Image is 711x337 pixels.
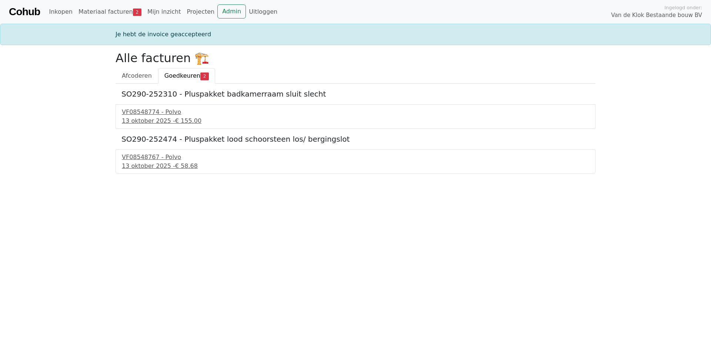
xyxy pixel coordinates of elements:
div: 13 oktober 2025 - [122,162,589,171]
a: Admin [217,4,246,18]
div: 13 oktober 2025 - [122,117,589,125]
span: Van de Klok Bestaande bouw BV [611,11,702,20]
a: Goedkeuren2 [158,68,215,84]
a: VF08548774 - Polvo13 oktober 2025 -€ 155.00 [122,108,589,125]
span: € 58.68 [175,162,198,169]
a: Afcoderen [116,68,158,84]
span: 2 [133,9,141,16]
div: VF08548767 - Polvo [122,153,589,162]
div: VF08548774 - Polvo [122,108,589,117]
span: Ingelogd onder: [664,4,702,11]
span: € 155.00 [175,117,201,124]
a: Projecten [184,4,217,19]
span: Afcoderen [122,72,152,79]
a: VF08548767 - Polvo13 oktober 2025 -€ 58.68 [122,153,589,171]
h5: SO290-252474 - Pluspakket lood schoorsteen los/ bergingslot [121,135,590,144]
a: Cohub [9,3,40,21]
span: 2 [200,73,209,80]
a: Uitloggen [246,4,280,19]
a: Inkopen [46,4,75,19]
a: Materiaal facturen2 [76,4,144,19]
h5: SO290-252310 - Pluspakket badkamerraam sluit slecht [121,90,590,98]
div: Je hebt de invoice geaccepteerd [111,30,600,39]
h2: Alle facturen 🏗️ [116,51,595,65]
a: Mijn inzicht [144,4,184,19]
span: Goedkeuren [164,72,200,79]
